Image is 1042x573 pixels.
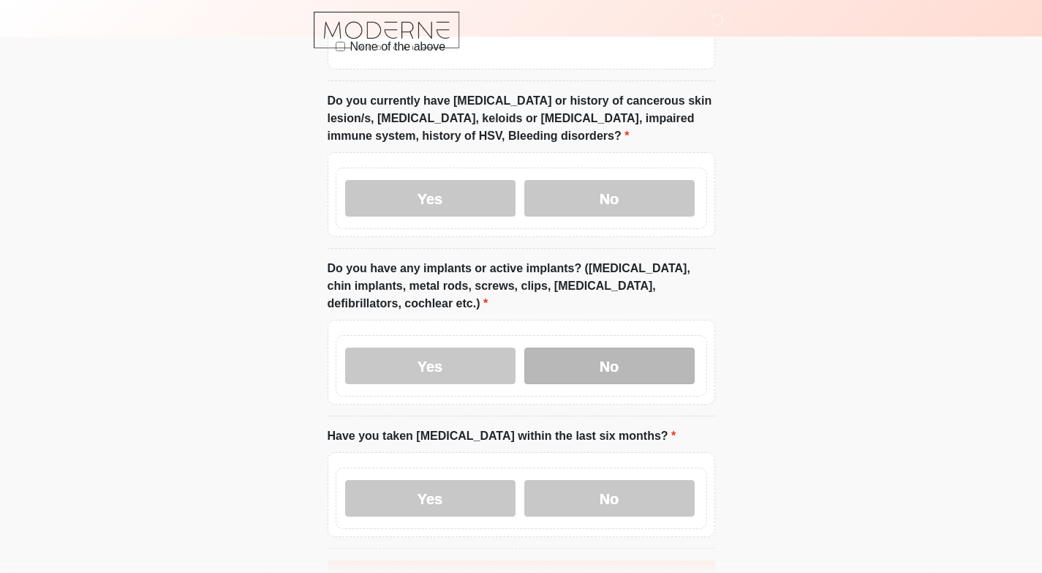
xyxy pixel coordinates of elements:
label: Do you currently have [MEDICAL_DATA] or history of cancerous skin lesion/s, [MEDICAL_DATA], keloi... [328,92,715,145]
label: Yes [345,348,516,384]
label: No [524,180,695,217]
label: No [524,348,695,384]
label: Yes [345,180,516,217]
img: Moderne Medical Aesthetics Logo [313,11,461,51]
label: No [524,480,695,517]
label: Do you have any implants or active implants? ([MEDICAL_DATA], chin implants, metal rods, screws, ... [328,260,715,312]
label: Yes [345,480,516,517]
label: Have you taken [MEDICAL_DATA] within the last six months? [328,427,676,445]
